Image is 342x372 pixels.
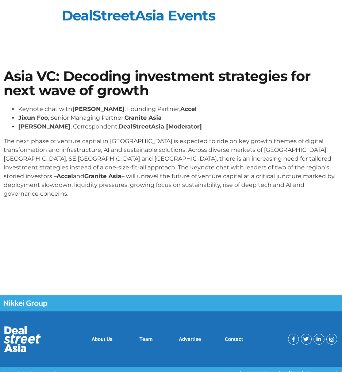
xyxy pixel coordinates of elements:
[62,7,215,24] a: DealStreetAsia Events
[84,173,122,180] strong: Granite Asia
[18,123,70,130] strong: [PERSON_NAME]
[180,106,197,112] strong: Accel
[4,137,338,198] p: The next phase of venture capital in [GEOGRAPHIC_DATA] is expected to ride on key growth themes o...
[18,114,338,122] li: , Senior Managing Partner,
[18,114,48,121] strong: Jixun Foo
[18,122,338,131] li: , Correspondent,
[18,105,338,114] li: Keynote chat with , Founding Partner,
[92,336,112,342] a: About Us
[124,114,162,121] strong: Granite Asia
[139,336,153,342] a: Team
[72,106,124,112] strong: [PERSON_NAME]
[225,336,243,342] a: Contact
[4,300,47,307] img: Nikkei Group
[179,336,201,342] a: Advertise
[119,123,202,130] strong: DealStreetAsia [Moderator]
[4,69,338,97] h1: Asia VC: Decoding investment strategies for next wave of growth
[57,173,73,180] strong: Accel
